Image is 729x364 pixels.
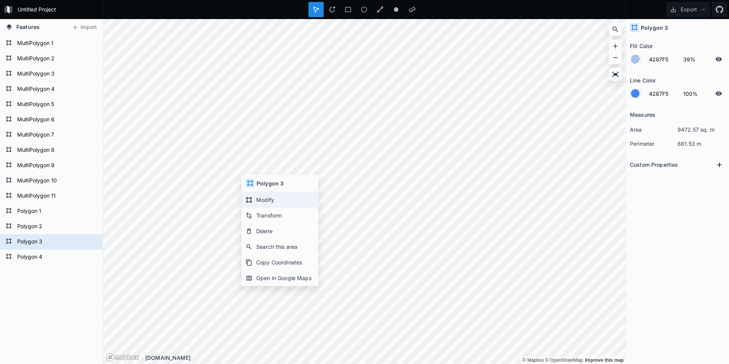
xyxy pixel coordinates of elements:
dd: 681.53 m [678,140,725,148]
h2: Measures [630,109,655,121]
h4: Polygon 3 [641,24,668,32]
div: Delete [242,223,318,239]
h2: Custom Properties [630,159,678,171]
a: Mapbox logo [106,353,139,362]
h2: Fill Color [630,40,653,52]
dt: area [630,126,678,134]
h2: Line Color [630,74,656,86]
dt: perimeter [630,140,678,148]
div: Copy Coordinates [242,254,318,270]
dd: 9472.57 sq. m [678,126,725,134]
div: Open in Google Maps [242,270,318,286]
button: Export [666,2,710,17]
div: Modify [242,192,318,208]
button: Import [68,21,101,34]
span: Features [16,23,40,31]
a: Mapbox [522,358,544,363]
div: [DOMAIN_NAME] [145,354,626,362]
a: Map feedback [585,358,624,363]
div: Search this area [242,239,318,254]
a: OpenStreetMap [545,358,583,363]
div: Transform [242,208,318,223]
h4: Polygon 3 [257,179,284,187]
